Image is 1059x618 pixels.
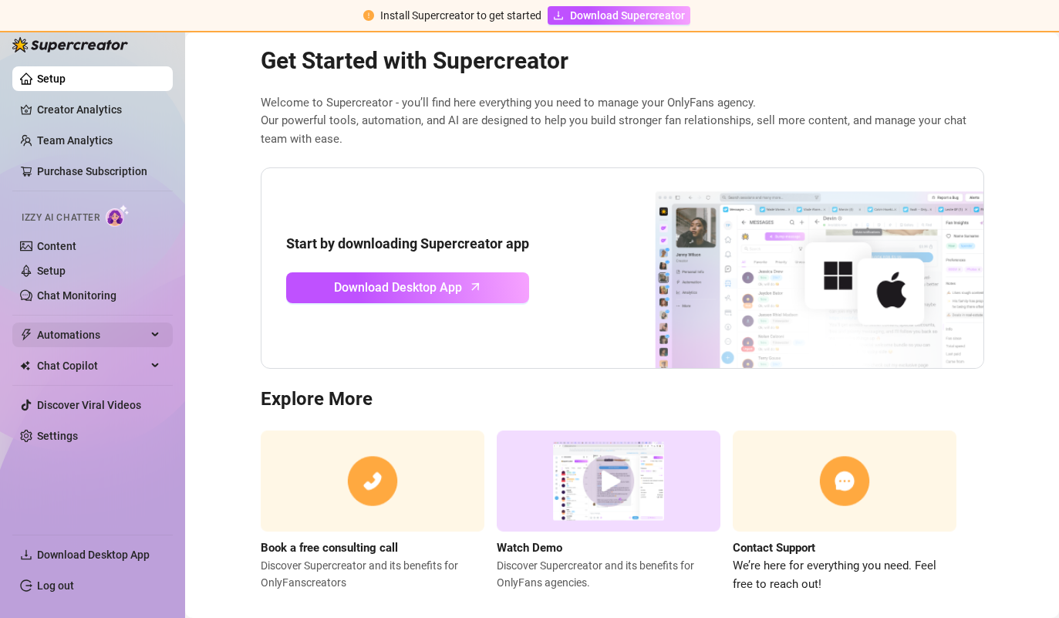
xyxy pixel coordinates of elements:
[261,431,484,593] a: Book a free consulting callDiscover Supercreator and its benefits for OnlyFanscreators
[733,557,956,593] span: We’re here for everything you need. Feel free to reach out!
[37,323,147,347] span: Automations
[20,549,32,561] span: download
[12,37,128,52] img: logo-BBDzfeDw.svg
[37,159,160,184] a: Purchase Subscription
[497,541,562,555] strong: Watch Demo
[261,94,984,149] span: Welcome to Supercreator - you’ll find here everything you need to manage your OnlyFans agency. Ou...
[286,272,529,303] a: Download Desktop Apparrow-up
[37,399,141,411] a: Discover Viral Videos
[37,430,78,442] a: Settings
[37,353,147,378] span: Chat Copilot
[20,329,32,341] span: thunderbolt
[106,204,130,227] img: AI Chatter
[37,240,76,252] a: Content
[261,431,484,532] img: consulting call
[22,211,99,225] span: Izzy AI Chatter
[37,549,150,561] span: Download Desktop App
[548,6,690,25] a: Download Supercreator
[497,431,720,593] a: Watch DemoDiscover Supercreator and its benefits for OnlyFans agencies.
[37,73,66,85] a: Setup
[20,360,30,371] img: Chat Copilot
[37,265,66,277] a: Setup
[37,97,160,122] a: Creator Analytics
[37,289,116,302] a: Chat Monitoring
[261,387,984,412] h3: Explore More
[733,541,815,555] strong: Contact Support
[467,278,484,295] span: arrow-up
[261,541,398,555] strong: Book a free consulting call
[497,557,720,591] span: Discover Supercreator and its benefits for OnlyFans agencies.
[37,579,74,592] a: Log out
[570,7,685,24] span: Download Supercreator
[334,278,462,297] span: Download Desktop App
[553,10,564,21] span: download
[363,10,374,21] span: exclamation-circle
[497,431,720,532] img: supercreator demo
[261,557,484,591] span: Discover Supercreator and its benefits for OnlyFans creators
[598,168,983,369] img: download app
[261,46,984,76] h2: Get Started with Supercreator
[286,235,529,252] strong: Start by downloading Supercreator app
[380,9,541,22] span: Install Supercreator to get started
[733,431,956,532] img: contact support
[37,134,113,147] a: Team Analytics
